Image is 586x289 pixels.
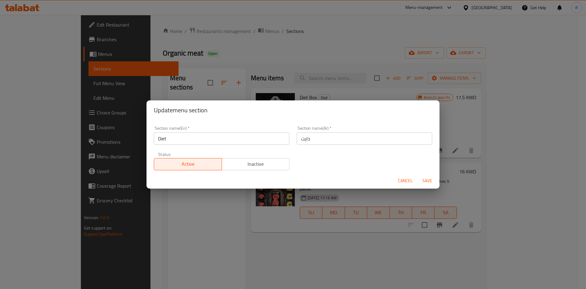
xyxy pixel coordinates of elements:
span: Cancel [398,177,413,185]
button: Inactive [222,158,290,170]
h2: Update menu section [154,105,432,115]
span: Save [420,177,435,185]
button: Save [418,175,437,186]
span: Inactive [224,160,287,168]
span: Active [157,160,219,168]
input: Please enter section name(ar) [297,132,432,145]
button: Cancel [396,175,415,186]
input: Please enter section name(en) [154,132,289,145]
button: Active [154,158,222,170]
